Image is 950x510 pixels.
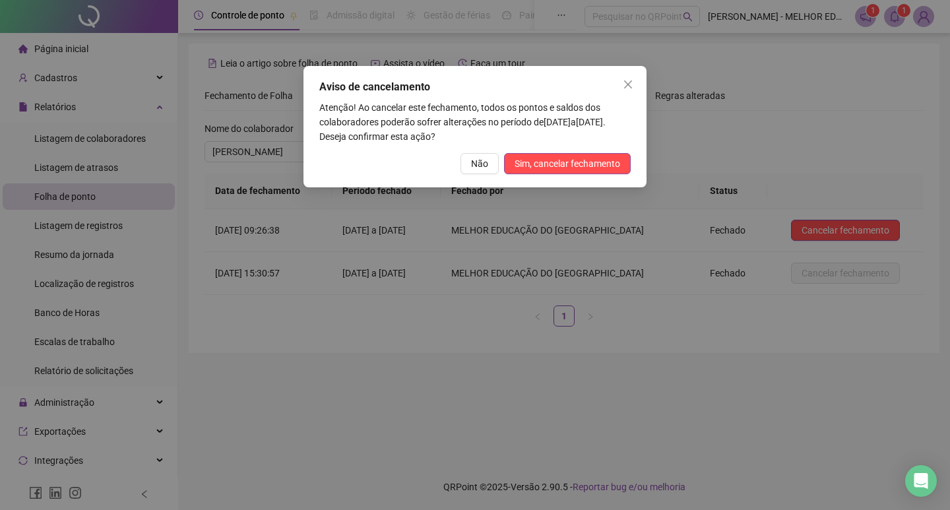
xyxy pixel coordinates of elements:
[515,156,620,171] span: Sim, cancelar fechamento
[504,153,631,174] button: Sim, cancelar fechamento
[471,156,488,171] span: Não
[319,80,430,93] span: Aviso de cancelamento
[319,100,631,144] p: [DATE] a [DATE]
[460,153,499,174] button: Não
[905,465,937,497] div: Open Intercom Messenger
[319,102,600,127] span: Atenção! Ao cancelar este fechamento, todos os pontos e saldos dos colaboradores poderão sofrer a...
[617,74,639,95] button: Close
[623,79,633,90] span: close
